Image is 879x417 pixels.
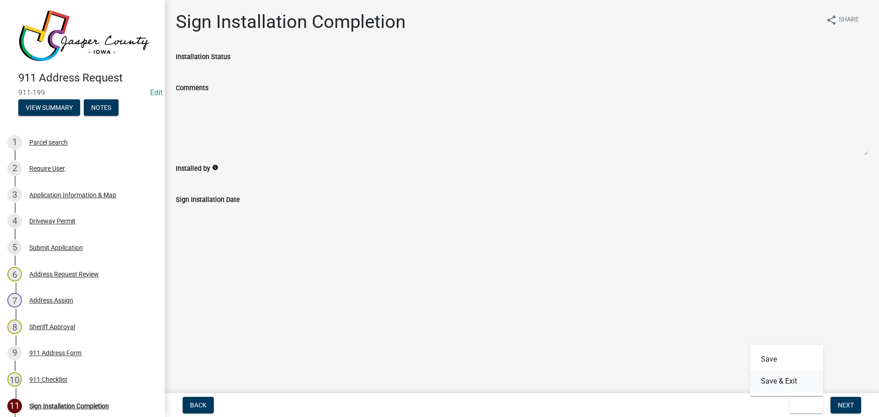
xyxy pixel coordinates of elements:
[176,85,208,92] label: Comments
[29,244,83,251] div: Submit Application
[29,297,73,303] div: Address Assign
[18,99,80,116] button: View Summary
[839,15,859,26] span: Share
[830,397,861,413] button: Next
[29,324,75,330] div: Sheriff Approval
[176,11,406,33] h1: Sign Installation Completion
[29,271,99,277] div: Address Request Review
[176,54,230,60] label: Installation Status
[7,240,22,255] div: 5
[7,346,22,360] div: 9
[29,139,68,146] div: Parcel search
[7,135,22,150] div: 1
[819,11,866,29] button: shareShare
[750,370,823,392] button: Save & Exit
[7,399,22,413] div: 11
[7,293,22,308] div: 7
[7,188,22,202] div: 3
[150,88,163,97] a: Edit
[838,401,854,409] span: Next
[190,401,206,409] span: Back
[84,104,119,112] wm-modal-confirm: Notes
[29,350,81,356] div: 911 Address Form
[7,161,22,176] div: 2
[826,15,837,26] i: share
[29,218,76,224] div: Driveway Permit
[750,345,823,396] div: Exit
[29,376,67,383] div: 911 Checklist
[183,397,214,413] button: Back
[29,192,116,198] div: Application Information & Map
[176,197,240,203] label: Sign Installation Date
[29,165,65,172] div: Require User
[797,401,810,409] span: Exit
[18,10,150,62] img: Jasper County, Iowa
[176,166,210,172] label: Installed by
[7,320,22,334] div: 8
[790,397,823,413] button: Exit
[212,164,218,171] i: info
[7,214,22,228] div: 4
[18,71,157,85] h4: 911 Address Request
[750,348,823,370] button: Save
[18,88,146,97] span: 911-199
[18,104,80,112] wm-modal-confirm: Summary
[7,372,22,387] div: 10
[84,99,119,116] button: Notes
[7,267,22,282] div: 6
[150,88,163,97] wm-modal-confirm: Edit Application Number
[29,403,109,409] div: Sign Installation Completion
